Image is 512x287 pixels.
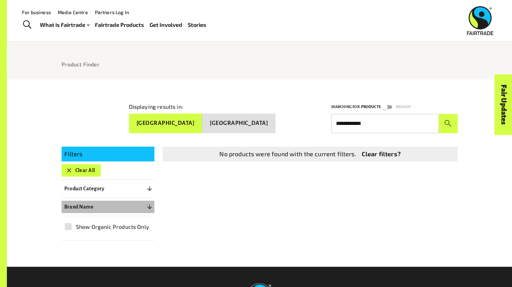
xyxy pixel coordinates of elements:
[361,104,380,110] p: Products
[95,20,144,30] a: Fairtrade Products
[150,20,182,30] a: Get Involved
[62,61,100,67] a: Product Finder
[188,20,206,30] a: Stories
[22,9,51,15] a: For business
[76,223,149,231] span: Show Organic Products Only
[64,203,94,211] p: Brand Name
[62,164,101,177] button: Clear All
[95,9,129,15] a: Partners Log In
[40,20,89,30] a: What is Fairtrade
[64,149,152,159] p: Filters
[331,104,360,110] p: Searching for
[129,114,203,133] button: [GEOGRAPHIC_DATA]
[202,114,275,133] button: [GEOGRAPHIC_DATA]
[219,149,356,159] p: No products were found with the current filters.
[467,6,493,35] img: Fairtrade Australia New Zealand logo
[396,104,411,110] p: Brands
[62,201,154,213] button: Brand Name
[129,103,183,111] p: Displaying results in:
[362,149,401,159] a: Clear filters?
[19,16,35,33] a: Toggle Search
[62,60,458,68] nav: breadcrumb
[62,182,154,195] button: Product Category
[64,184,105,193] p: Product Category
[58,9,88,15] a: Media Centre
